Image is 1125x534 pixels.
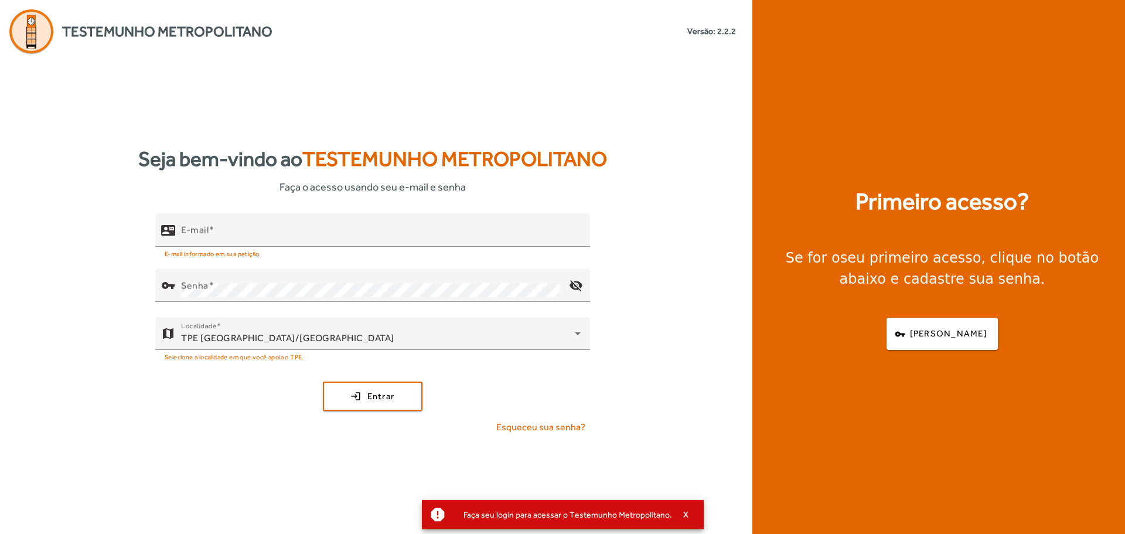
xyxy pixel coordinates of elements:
[672,509,701,520] button: X
[62,21,272,42] span: Testemunho Metropolitano
[9,9,53,53] img: Logo Agenda
[181,225,209,236] mat-label: E-mail
[429,506,446,523] mat-icon: report
[181,322,217,330] mat-label: Localidade
[496,420,585,434] span: Esqueceu sua senha?
[367,390,395,403] span: Entrar
[855,184,1029,219] strong: Primeiro acesso?
[138,144,607,175] strong: Seja bem-vindo ao
[454,506,672,523] div: Faça seu login para acessar o Testemunho Metropolitano.
[683,509,689,520] span: X
[181,280,209,291] mat-label: Senha
[687,25,736,38] small: Versão: 2.2.2
[165,247,261,260] mat-hint: E-mail informado em sua petição.
[562,271,590,300] mat-icon: visibility_off
[910,327,987,341] span: [PERSON_NAME]
[161,326,175,341] mat-icon: map
[181,332,394,343] span: TPE [GEOGRAPHIC_DATA]/[GEOGRAPHIC_DATA]
[161,278,175,292] mat-icon: vpn_key
[279,179,466,195] span: Faça o acesso usando seu e-mail e senha
[165,350,304,363] mat-hint: Selecione a localidade em que você apoia o TPE.
[766,247,1118,290] div: Se for o , clique no botão abaixo e cadastre sua senha.
[887,318,998,350] button: [PERSON_NAME]
[323,382,422,411] button: Entrar
[161,223,175,237] mat-icon: contact_mail
[840,250,981,266] strong: seu primeiro acesso
[302,147,607,171] span: Testemunho Metropolitano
